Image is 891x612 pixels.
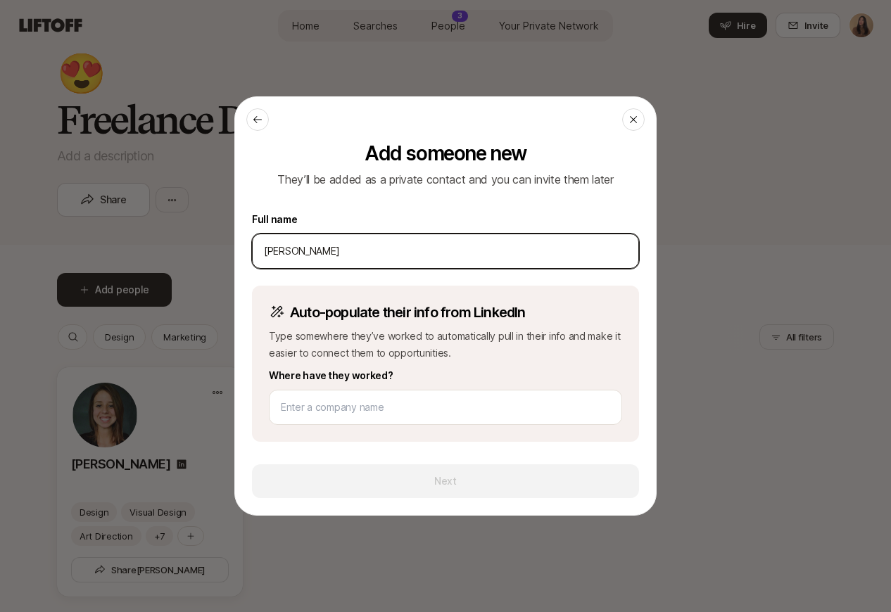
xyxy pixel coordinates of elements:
p: Auto-populate their info from LinkedIn [290,302,526,322]
p: They’ll be added as a private contact and you can invite them later [277,170,614,189]
input: Enter a company name [281,399,610,416]
p: Type somewhere they’ve worked to automatically pull in their info and make it easier to connect t... [269,328,622,362]
label: Full name [252,211,639,228]
label: Where have they worked? [269,367,622,384]
input: e.g. Reed Hastings [264,243,627,260]
p: Add someone new [365,142,526,165]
